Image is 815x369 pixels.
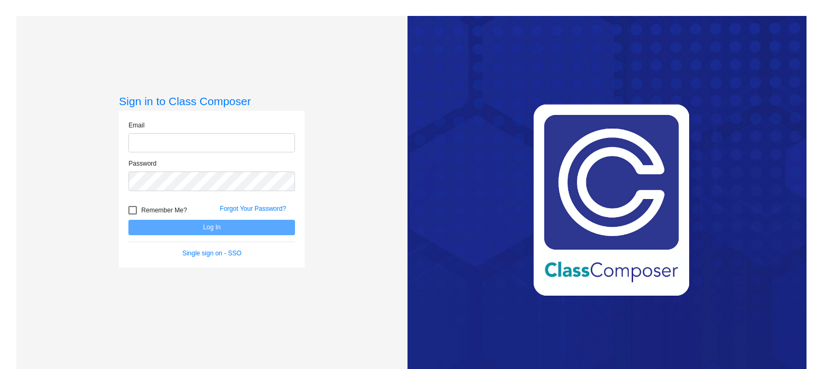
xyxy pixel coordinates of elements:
label: Email [128,121,144,130]
a: Forgot Your Password? [220,205,286,212]
label: Password [128,159,157,168]
h3: Sign in to Class Composer [119,95,305,108]
span: Remember Me? [141,204,187,217]
a: Single sign on - SSO [183,250,241,257]
button: Log In [128,220,295,235]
